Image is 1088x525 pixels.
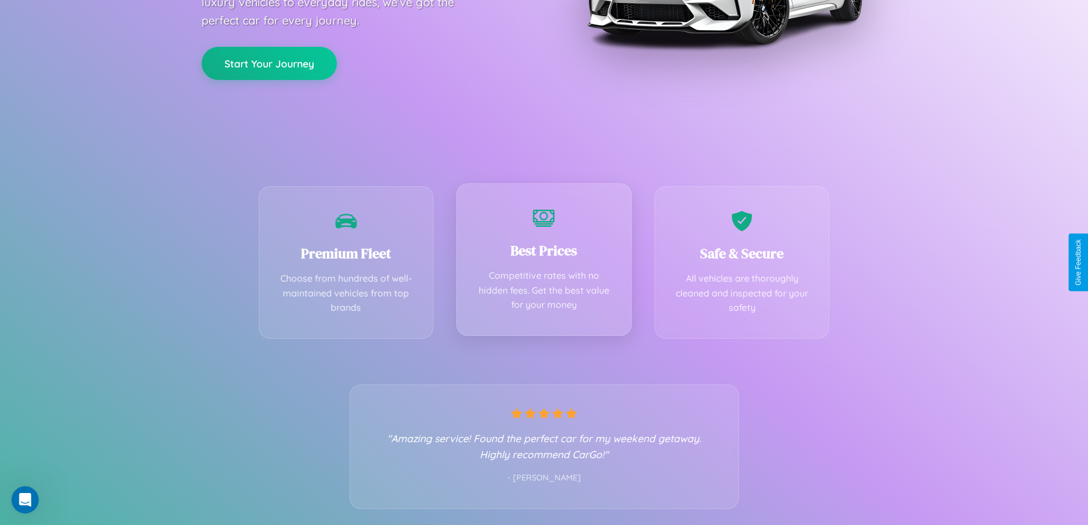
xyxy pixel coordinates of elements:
div: Give Feedback [1074,239,1082,286]
p: Choose from hundreds of well-maintained vehicles from top brands [276,271,416,315]
button: Start Your Journey [202,47,337,80]
h3: Best Prices [474,241,614,260]
h3: Premium Fleet [276,244,416,263]
p: "Amazing service! Found the perfect car for my weekend getaway. Highly recommend CarGo!" [373,430,716,462]
p: All vehicles are thoroughly cleaned and inspected for your safety [672,271,812,315]
p: - [PERSON_NAME] [373,471,716,486]
iframe: Intercom live chat [11,486,39,514]
h3: Safe & Secure [672,244,812,263]
p: Competitive rates with no hidden fees. Get the best value for your money [474,268,614,312]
